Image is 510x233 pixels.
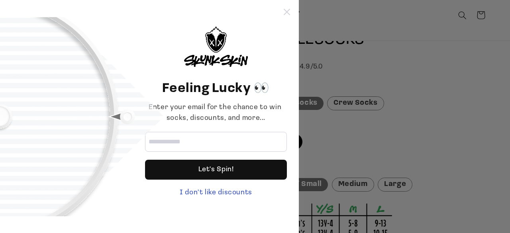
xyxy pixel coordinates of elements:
[184,27,248,67] img: logo
[145,102,287,124] div: Enter your email for the chance to win socks, discounts, and more...
[145,188,287,198] div: I don't like discounts
[198,160,234,180] div: Let's Spin!
[145,79,287,98] header: Feeling Lucky 👀
[145,160,287,180] div: Let's Spin!
[145,132,287,152] input: Email address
